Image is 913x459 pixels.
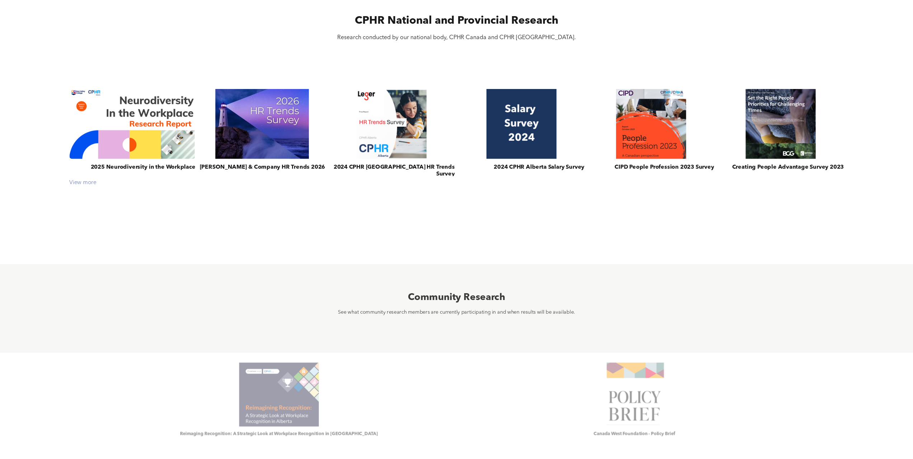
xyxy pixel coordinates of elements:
span: CPHR National and Provincial Research [355,15,559,26]
h3: 2024 CPHR [GEOGRAPHIC_DATA] HR Trends Survey [329,164,455,178]
h3: CIPD People Profession 2023 Survey [615,164,714,171]
h3: 2024 CPHR Alberta Salary Survey [494,164,584,171]
span: Community Research [408,293,505,302]
div: View more [66,180,847,187]
h3: Canada West Foundation - Policy Brief [593,431,675,437]
h3: 2025 Neurodiversity in the Workplace [91,164,196,171]
h3: [PERSON_NAME] & Company HR Trends 2026 [200,164,325,171]
span: See what community research members are currently participating in and when results will be avail... [338,310,575,315]
h3: Creating People Advantage Survey 2023 [732,164,844,171]
h3: Reimaging Recognition: A Strategic Look at Workplace Recognition in [GEOGRAPHIC_DATA] [180,431,378,437]
span: Research conducted by our national body, CPHR Canada and CPHR [GEOGRAPHIC_DATA]. [337,35,576,41]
